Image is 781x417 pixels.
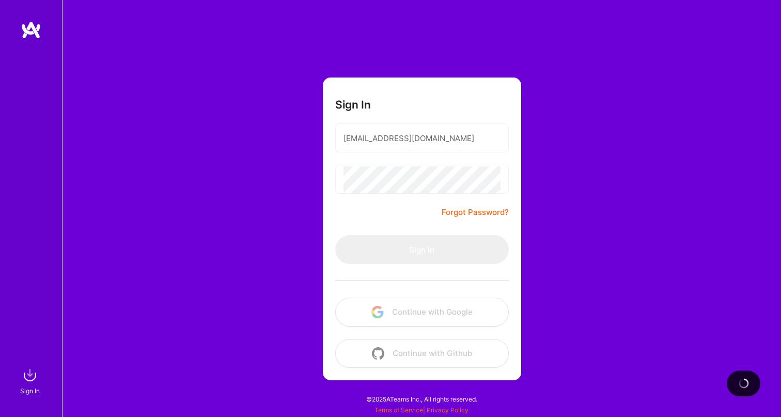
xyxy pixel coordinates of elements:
[335,298,509,327] button: Continue with Google
[335,98,371,111] h3: Sign In
[374,406,423,414] a: Terms of Service
[372,347,384,360] img: icon
[737,376,751,390] img: loading
[335,235,509,264] button: Sign In
[20,385,40,396] div: Sign In
[371,306,384,318] img: icon
[335,339,509,368] button: Continue with Github
[21,21,41,39] img: logo
[427,406,468,414] a: Privacy Policy
[374,406,468,414] span: |
[442,206,509,219] a: Forgot Password?
[62,386,781,412] div: © 2025 ATeams Inc., All rights reserved.
[20,365,40,385] img: sign in
[22,365,40,396] a: sign inSign In
[343,125,501,151] input: Email...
